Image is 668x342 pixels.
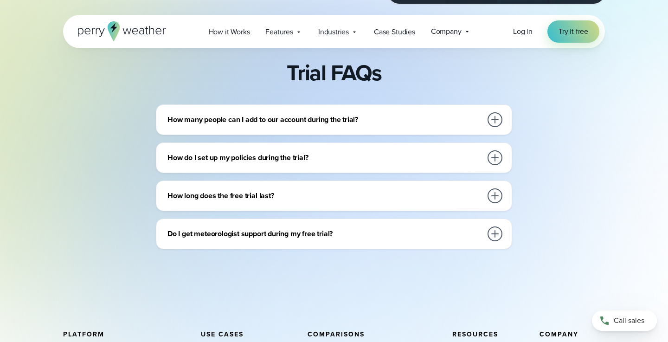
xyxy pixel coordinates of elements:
[547,20,599,43] a: Try it free
[559,26,588,37] span: Try it free
[592,310,657,331] a: Call sales
[167,228,482,239] h3: Do I get meteorologist support during my free trial?
[452,329,498,339] span: Resources
[318,26,349,38] span: Industries
[513,26,533,37] a: Log in
[201,22,258,41] a: How it Works
[366,22,423,41] a: Case Studies
[287,60,382,86] h2: Trial FAQs
[614,315,644,326] span: Call sales
[374,26,415,38] span: Case Studies
[167,190,482,201] h3: How long does the free trial last?
[540,329,578,339] span: Company
[265,26,293,38] span: Features
[167,114,482,125] h3: How many people can I add to our account during the trial?
[63,329,104,339] span: Platform
[209,26,250,38] span: How it Works
[167,152,482,163] h3: How do I set up my policies during the trial?
[431,26,462,37] span: Company
[308,329,365,339] span: Comparisons
[201,329,244,339] span: Use Cases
